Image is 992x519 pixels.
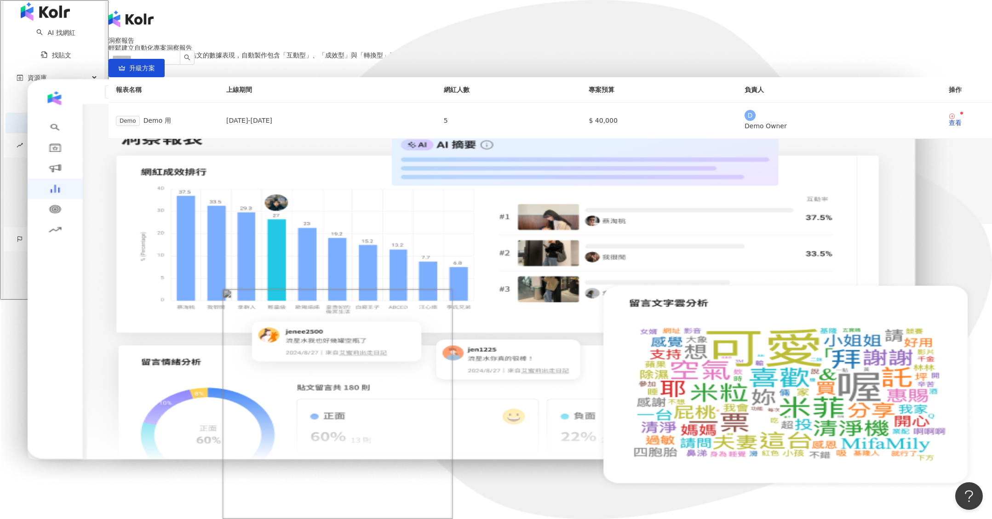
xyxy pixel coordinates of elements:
[436,77,582,103] th: 網紅人數
[219,77,436,103] th: 上線期間
[949,113,962,126] a: 查看
[745,121,934,131] div: Demo Owner
[436,103,582,139] td: 5
[955,482,983,510] iframe: Help Scout Beacon - Open
[581,103,737,139] td: $ 40,000
[949,120,962,126] div: 查看
[116,116,140,126] span: Demo
[748,110,753,120] span: D
[737,77,941,103] th: 負責人
[109,64,165,72] a: 升級方案
[116,115,212,126] div: Demo 用
[109,59,165,77] button: 升級方案
[226,115,429,125] div: [DATE] - [DATE]
[109,77,219,103] th: 報表名稱
[581,77,737,103] th: 專案預算
[941,77,992,103] th: 操作
[129,64,155,72] span: 升級方案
